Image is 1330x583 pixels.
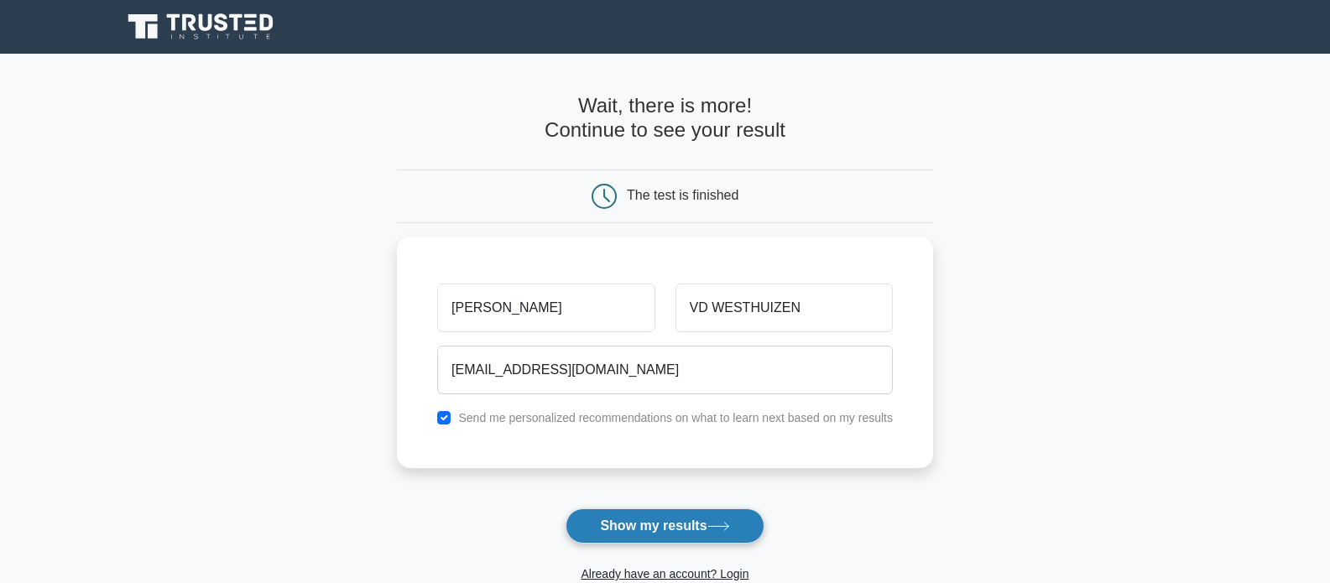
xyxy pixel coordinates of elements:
input: First name [437,284,655,332]
input: Last name [675,284,893,332]
a: Already have an account? Login [581,567,748,580]
div: The test is finished [627,188,738,202]
h4: Wait, there is more! Continue to see your result [397,94,933,143]
input: Email [437,346,893,394]
label: Send me personalized recommendations on what to learn next based on my results [458,411,893,424]
button: Show my results [566,508,764,544]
